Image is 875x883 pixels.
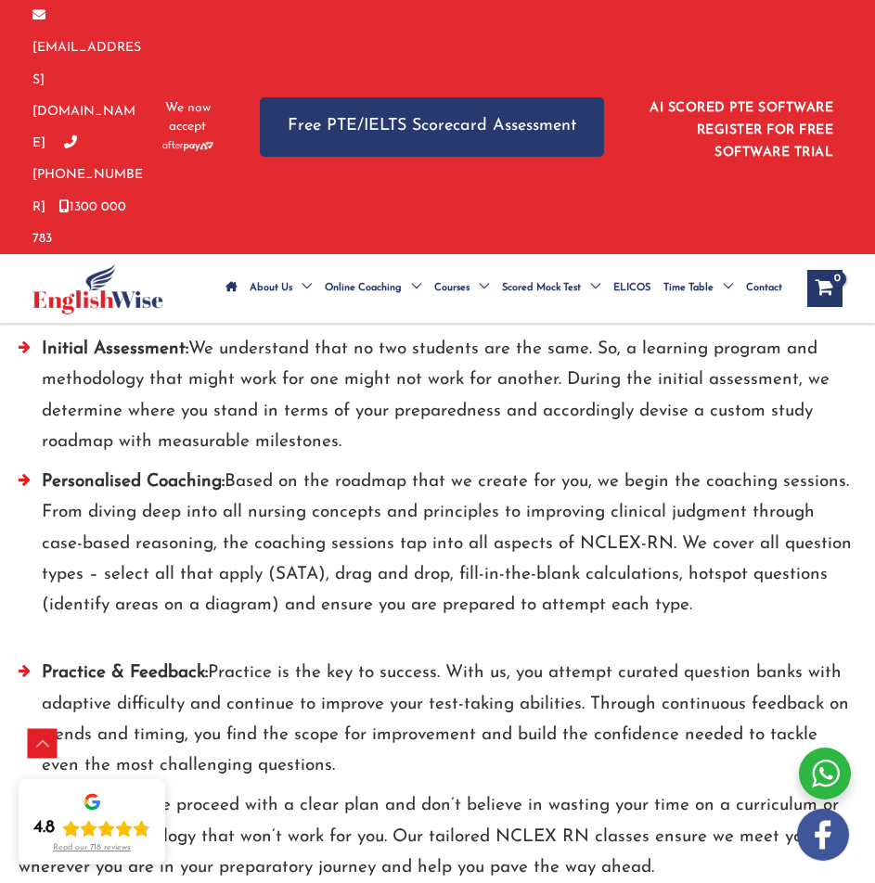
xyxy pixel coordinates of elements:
[33,817,55,839] div: 4.8
[32,136,143,214] a: [PHONE_NUMBER]
[219,256,789,321] nav: Site Navigation: Main Menu
[32,200,126,246] a: 1300 000 783
[32,9,141,150] a: [EMAIL_ADDRESS][DOMAIN_NAME]
[250,256,292,321] span: About Us
[42,340,188,358] strong: Initial Assessment:
[19,467,856,630] li: Based on the roadmap that we create for you, we begin the coaching sessions. From diving deep int...
[502,256,581,321] span: Scored Mock Test
[402,256,421,321] span: Menu Toggle
[318,256,428,321] a: Online CoachingMenu Toggle
[162,99,213,136] span: We now accept
[19,334,856,467] li: We understand that no two students are the same. So, a learning program and methodology that migh...
[641,86,843,169] aside: Header Widget 1
[797,809,849,861] img: white-facebook.png
[325,256,402,321] span: Online Coaching
[740,256,789,321] a: Contact
[42,473,225,491] strong: Personalised Coaching:
[613,256,650,321] span: ELICOS
[42,664,208,682] strong: Practice & Feedback:
[663,256,714,321] span: Time Table
[581,256,600,321] span: Menu Toggle
[650,101,833,160] a: AI SCORED PTE SOFTWARE REGISTER FOR FREE SOFTWARE TRIAL
[428,256,495,321] a: CoursesMenu Toggle
[19,790,856,883] p: At EnglishWise, we proceed with a clear plan and don’t believe in wasting your time on a curricul...
[714,256,733,321] span: Menu Toggle
[19,658,856,790] li: Practice is the key to success. With us, you attempt curated question banks with adaptive difficu...
[434,256,470,321] span: Courses
[495,256,607,321] a: Scored Mock TestMenu Toggle
[53,843,131,853] div: Read our 718 reviews
[607,256,657,321] a: ELICOS
[292,256,312,321] span: Menu Toggle
[470,256,489,321] span: Menu Toggle
[260,97,604,156] a: Free PTE/IELTS Scorecard Assessment
[33,817,150,839] div: Rating: 4.8 out of 5
[32,263,163,314] img: cropped-ew-logo
[746,256,782,321] span: Contact
[807,270,843,307] a: View Shopping Cart, empty
[657,256,740,321] a: Time TableMenu Toggle
[243,256,318,321] a: About UsMenu Toggle
[162,141,213,151] img: Afterpay-Logo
